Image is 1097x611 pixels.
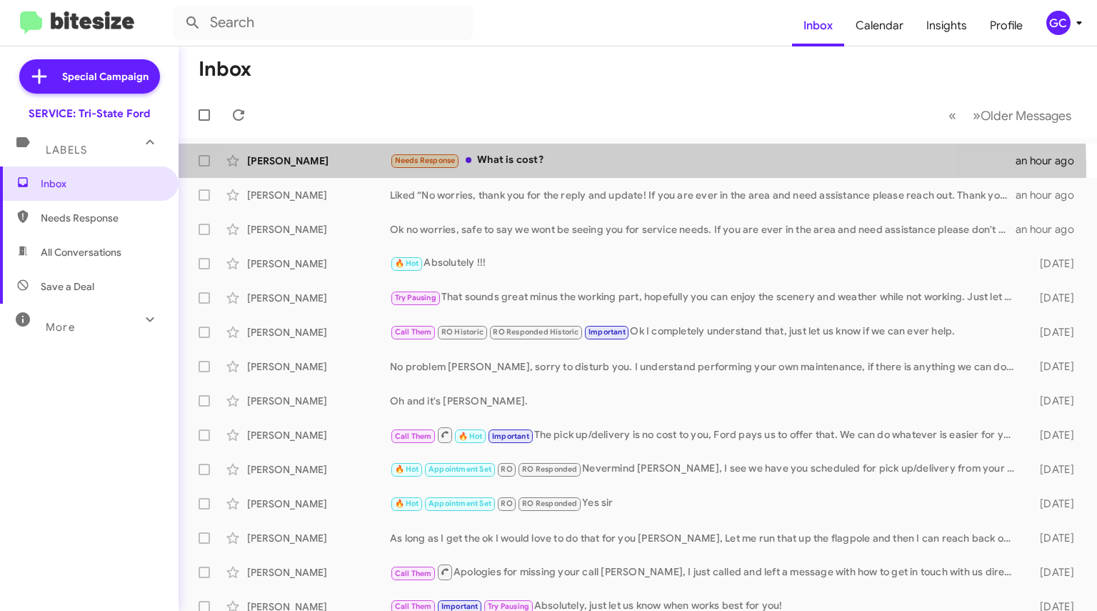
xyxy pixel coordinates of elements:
span: Important [588,327,626,337]
div: Yes sir [390,495,1022,512]
span: Important [492,432,529,441]
span: 🔥 Hot [395,465,419,474]
a: Inbox [792,5,844,46]
span: Try Pausing [395,293,436,302]
div: [DATE] [1022,291,1086,305]
span: Call Them [395,327,432,337]
div: As long as I get the ok I would love to do that for you [PERSON_NAME], Let me run that up the fla... [390,531,1022,545]
span: Call Them [395,432,432,441]
button: Next [964,101,1080,130]
span: 🔥 Hot [459,432,483,441]
div: [PERSON_NAME] [247,257,390,271]
span: Special Campaign [62,69,149,84]
span: All Conversations [41,245,121,259]
span: Needs Response [395,156,456,165]
h1: Inbox [199,58,251,81]
div: [DATE] [1022,462,1086,477]
span: 🔥 Hot [395,499,419,508]
span: « [948,106,956,124]
div: No problem [PERSON_NAME], sorry to disturb you. I understand performing your own maintenance, if ... [390,359,1022,374]
span: 🔥 Hot [395,259,419,268]
span: Save a Deal [41,279,94,294]
nav: Page navigation example [941,101,1080,130]
div: [PERSON_NAME] [247,291,390,305]
div: [DATE] [1022,497,1086,511]
span: Appointment Set [429,499,491,508]
div: [PERSON_NAME] [247,497,390,511]
div: Liked “No worries, thank you for the reply and update! If you are ever in the area and need assis... [390,188,1016,202]
div: an hour ago [1016,154,1086,168]
div: [PERSON_NAME] [247,154,390,168]
span: Older Messages [981,108,1071,124]
div: The pick up/delivery is no cost to you, Ford pays us to offer that. We can do whatever is easier ... [390,426,1022,444]
div: What is cost? [390,152,1016,169]
div: an hour ago [1016,222,1086,237]
div: [PERSON_NAME] [247,462,390,477]
input: Search [173,6,473,40]
span: Needs Response [41,211,162,225]
span: RO Responded [522,465,577,474]
a: Special Campaign [19,59,160,94]
span: Try Pausing [488,602,529,611]
a: Insights [915,5,978,46]
button: Previous [940,101,965,130]
button: GC [1034,11,1081,35]
div: Ok no worries, safe to say we wont be seeing you for service needs. If you are ever in the area a... [390,222,1016,237]
span: More [46,321,75,334]
div: Oh and it's [PERSON_NAME]. [390,394,1022,408]
span: RO Responded [522,499,577,508]
div: [PERSON_NAME] [247,359,390,374]
div: GC [1046,11,1071,35]
div: [DATE] [1022,531,1086,545]
div: [PERSON_NAME] [247,325,390,339]
span: Inbox [41,177,162,191]
span: Appointment Set [429,465,491,474]
div: Nevermind [PERSON_NAME], I see we have you scheduled for pick up/delivery from your [STREET_ADDRE... [390,461,1022,477]
span: Call Them [395,602,432,611]
div: Ok I completely understand that, just let us know if we can ever help. [390,324,1022,340]
div: [PERSON_NAME] [247,428,390,442]
div: [DATE] [1022,394,1086,408]
div: [PERSON_NAME] [247,222,390,237]
div: [DATE] [1022,428,1086,442]
div: [DATE] [1022,257,1086,271]
div: [PERSON_NAME] [247,394,390,408]
span: » [973,106,981,124]
div: [DATE] [1022,325,1086,339]
a: Calendar [844,5,915,46]
span: RO Responded Historic [493,327,578,337]
div: SERVICE: Tri-State Ford [29,106,150,121]
div: Absolutely !!! [390,255,1022,272]
div: [PERSON_NAME] [247,565,390,580]
div: an hour ago [1016,188,1086,202]
div: Apologies for missing your call [PERSON_NAME], I just called and left a message with how to get i... [390,563,1022,581]
div: [DATE] [1022,359,1086,374]
a: Profile [978,5,1034,46]
span: RO [501,465,512,474]
span: Labels [46,144,87,157]
div: [PERSON_NAME] [247,531,390,545]
span: Call Them [395,569,432,578]
div: [DATE] [1022,565,1086,580]
span: Important [441,602,479,611]
div: That sounds great minus the working part, hopefully you can enjoy the scenery and weather while n... [390,289,1022,306]
span: RO Historic [441,327,484,337]
span: RO [501,499,512,508]
div: [PERSON_NAME] [247,188,390,202]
